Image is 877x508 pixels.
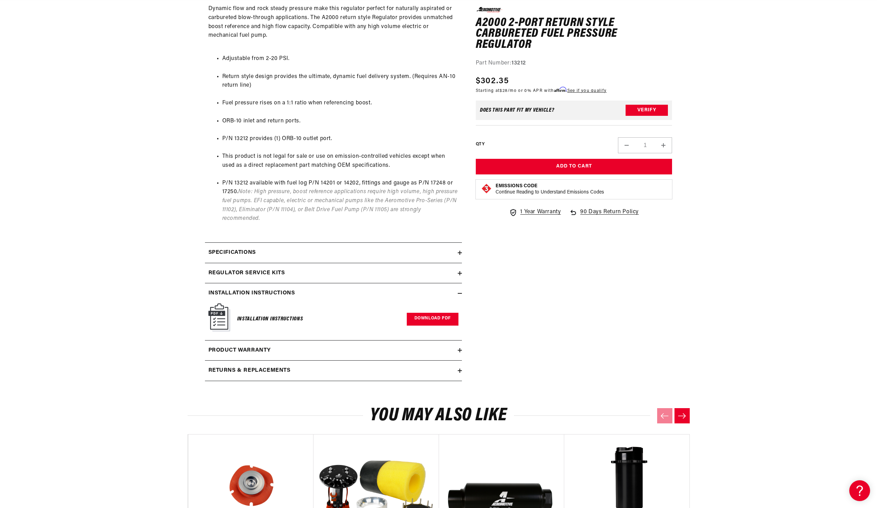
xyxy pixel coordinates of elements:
em: Note: High pressure, boost reference applications require high volume, high pressure fuel pumps. ... [222,189,458,221]
li: Adjustable from 2-20 PSI. [222,54,458,63]
button: Emissions CodeContinue Reading to Understand Emissions Codes [496,183,604,196]
div: Part Number: [476,59,672,68]
summary: Specifications [205,243,462,263]
a: 1 Year Warranty [509,208,561,217]
img: Instruction Manual [208,303,230,332]
h2: You may also like [188,407,690,424]
h2: Product warranty [208,346,271,355]
button: Add to Cart [476,159,672,174]
summary: Regulator Service Kits [205,263,462,283]
a: 90 Days Return Policy [569,208,639,224]
h2: Returns & replacements [208,366,291,375]
li: ORB-10 inlet and return ports. [222,117,458,126]
h2: Regulator Service Kits [208,269,285,278]
strong: Emissions Code [496,183,538,189]
span: $28 [500,88,508,93]
a: Download PDF [407,313,458,326]
button: Previous slide [657,408,672,423]
h2: Installation Instructions [208,289,295,298]
p: Starting at /mo or 0% APR with . [476,87,607,94]
summary: Installation Instructions [205,283,462,303]
strong: 13212 [511,60,526,66]
span: $302.35 [476,75,509,87]
h6: Installation Instructions [237,315,303,324]
button: Verify [626,105,668,116]
h1: A2000 2-Port Return Style Carbureted Fuel Pressure Regulator [476,17,672,50]
summary: Product warranty [205,341,462,361]
span: 1 Year Warranty [520,208,561,217]
summary: Returns & replacements [205,361,462,381]
h2: Specifications [208,248,256,257]
li: P/N 13212 available with fuel log P/N 14201 or 14202, fittings and gauge as P/N 17248 or 17250. [222,179,458,223]
p: Continue Reading to Understand Emissions Codes [496,189,604,196]
span: Affirm [554,87,566,92]
button: Next slide [674,408,690,423]
div: Does This part fit My vehicle? [480,107,554,113]
span: 90 Days Return Policy [580,208,639,224]
a: See if you qualify - Learn more about Affirm Financing (opens in modal) [567,88,607,93]
li: This product is not legal for sale or use on emission-controlled vehicles except when used as a d... [222,152,458,170]
li: P/N 13212 provides (1) ORB-10 outlet port. [222,135,458,144]
img: Emissions code [481,183,492,194]
li: Return style design provides the ultimate, dynamic fuel delivery system. (Requires AN-10 return l... [222,72,458,90]
li: Fuel pressure rises on a 1:1 ratio when referencing boost. [222,99,458,108]
label: QTY [476,141,484,147]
